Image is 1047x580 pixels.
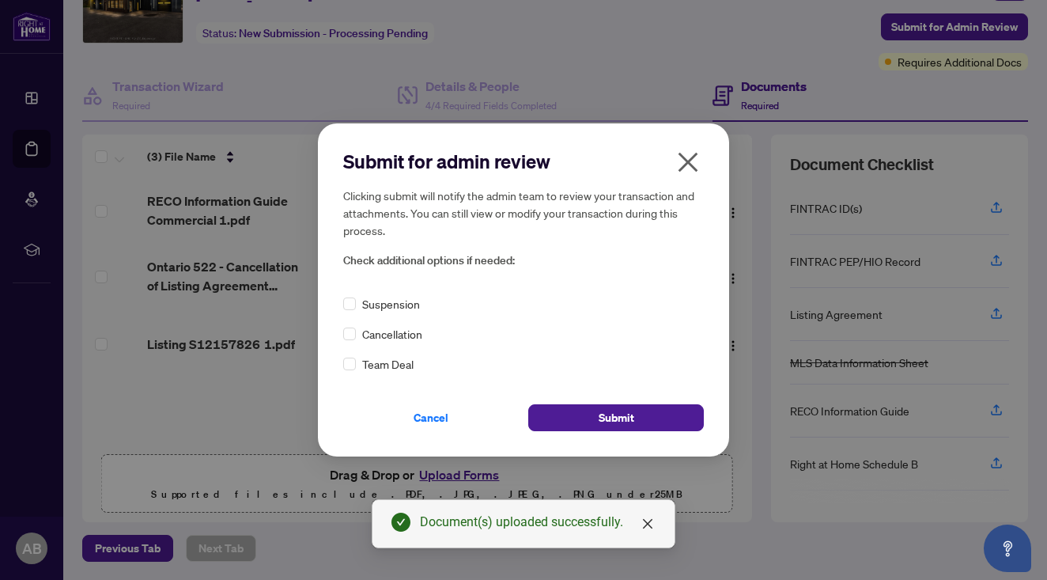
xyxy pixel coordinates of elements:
span: check-circle [391,513,410,532]
div: Document(s) uploaded successfully. [420,513,656,532]
span: Suspension [362,295,420,313]
a: Close [639,515,656,533]
span: Check additional options if needed: [343,252,704,270]
span: close [641,517,654,530]
h5: Clicking submit will notify the admin team to review your transaction and attachments. You can st... [343,187,704,239]
span: Team Deal [362,355,414,373]
span: Submit [599,405,634,430]
span: close [675,150,701,175]
span: Cancel [414,405,448,430]
button: Cancel [343,404,519,431]
h2: Submit for admin review [343,149,704,174]
span: Cancellation [362,325,422,343]
button: Open asap [984,525,1031,572]
button: Submit [528,404,704,431]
